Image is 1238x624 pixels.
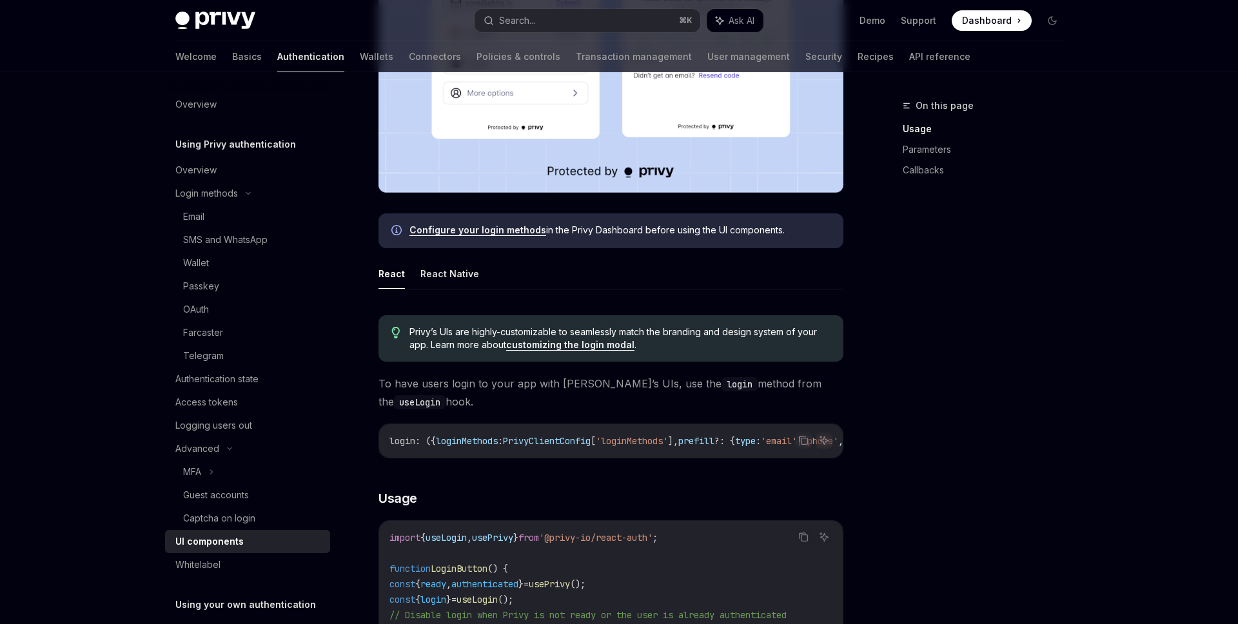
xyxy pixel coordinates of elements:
[457,594,498,605] span: useLogin
[668,435,678,447] span: ],
[472,532,513,543] span: usePrivy
[389,563,431,574] span: function
[165,251,330,275] a: Wallet
[175,557,221,572] div: Whitelabel
[570,578,585,590] span: ();
[722,377,758,391] code: login
[415,578,420,590] span: {
[903,119,1073,139] a: Usage
[165,298,330,321] a: OAuth
[409,224,546,236] a: Configure your login methods
[415,594,420,605] span: {
[707,9,763,32] button: Ask AI
[175,186,238,201] div: Login methods
[498,435,503,447] span: :
[409,224,830,237] span: in the Privy Dashboard before using the UI components.
[436,435,498,447] span: loginMethods
[714,435,735,447] span: ?: {
[391,225,404,238] svg: Info
[165,205,330,228] a: Email
[513,532,518,543] span: }
[499,13,535,28] div: Search...
[431,563,487,574] span: LoginButton
[394,395,446,409] code: useLogin
[816,529,832,545] button: Ask AI
[653,532,658,543] span: ;
[451,594,457,605] span: =
[409,326,830,351] span: Privy’s UIs are highly-customizable to seamlessly match the branding and design system of your ap...
[795,529,812,545] button: Copy the contents from the code block
[391,327,400,338] svg: Tip
[678,435,714,447] span: prefill
[860,14,885,27] a: Demo
[952,10,1032,31] a: Dashboard
[503,435,591,447] span: PrivyClientConfig
[446,578,451,590] span: ,
[165,93,330,116] a: Overview
[446,594,451,605] span: }
[183,209,204,224] div: Email
[729,14,754,27] span: Ask AI
[232,41,262,72] a: Basics
[165,159,330,182] a: Overview
[378,489,417,507] span: Usage
[183,464,201,480] div: MFA
[175,534,244,549] div: UI components
[183,487,249,503] div: Guest accounts
[175,97,217,112] div: Overview
[524,578,529,590] span: =
[962,14,1012,27] span: Dashboard
[165,483,330,507] a: Guest accounts
[903,139,1073,160] a: Parameters
[165,344,330,367] a: Telegram
[426,532,467,543] span: useLogin
[816,432,832,449] button: Ask AI
[420,258,479,289] button: React Native
[591,435,596,447] span: [
[1042,10,1063,31] button: Toggle dark mode
[518,578,524,590] span: }
[165,391,330,414] a: Access tokens
[451,578,518,590] span: authenticated
[175,137,296,152] h5: Using Privy authentication
[183,278,219,294] div: Passkey
[175,162,217,178] div: Overview
[165,275,330,298] a: Passkey
[409,41,461,72] a: Connectors
[175,371,259,387] div: Authentication state
[735,435,756,447] span: type
[420,578,446,590] span: ready
[360,41,393,72] a: Wallets
[389,594,415,605] span: const
[539,532,653,543] span: '@privy-io/react-auth'
[576,41,692,72] a: Transaction management
[415,435,436,447] span: : ({
[165,228,330,251] a: SMS and WhatsApp
[165,321,330,344] a: Farcaster
[165,553,330,576] a: Whitelabel
[378,375,843,411] span: To have users login to your app with [PERSON_NAME]’s UIs, use the method from the hook.
[805,41,842,72] a: Security
[420,532,426,543] span: {
[506,339,634,351] a: customizing the login modal
[795,432,812,449] button: Copy the contents from the code block
[420,594,446,605] span: login
[909,41,970,72] a: API reference
[183,348,224,364] div: Telegram
[175,12,255,30] img: dark logo
[679,15,693,26] span: ⌘ K
[183,511,255,526] div: Captcha on login
[389,578,415,590] span: const
[175,395,238,410] div: Access tokens
[165,507,330,530] a: Captcha on login
[389,532,420,543] span: import
[518,532,539,543] span: from
[389,609,787,621] span: // Disable login when Privy is not ready or the user is already authenticated
[477,41,560,72] a: Policies & controls
[183,232,268,248] div: SMS and WhatsApp
[529,578,570,590] span: usePrivy
[165,414,330,437] a: Logging users out
[858,41,894,72] a: Recipes
[475,9,700,32] button: Search...⌘K
[183,302,209,317] div: OAuth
